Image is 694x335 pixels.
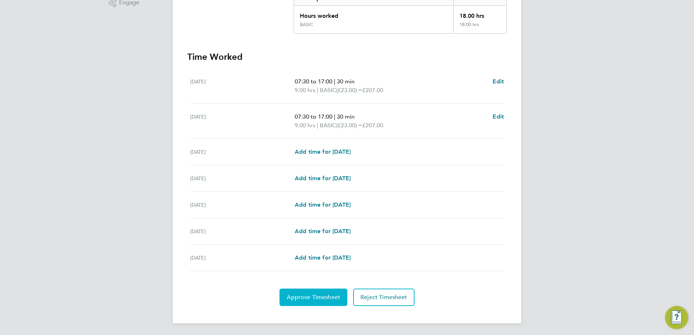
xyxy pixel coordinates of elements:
[493,78,504,85] span: Edit
[287,294,340,301] span: Approve Timesheet
[295,174,351,183] a: Add time for [DATE]
[295,200,351,209] a: Add time for [DATE]
[279,289,347,306] button: Approve Timesheet
[337,113,355,120] span: 30 min
[317,122,318,129] span: |
[336,122,362,129] span: (£23.00) =
[360,294,407,301] span: Reject Timesheet
[334,78,335,85] span: |
[190,112,295,130] div: [DATE]
[295,122,315,129] span: 9.00 hrs
[317,87,318,94] span: |
[336,87,362,94] span: (£23.00) =
[300,22,313,28] div: BASIC
[295,148,351,155] span: Add time for [DATE]
[295,227,351,236] a: Add time for [DATE]
[295,228,351,235] span: Add time for [DATE]
[353,289,415,306] button: Reject Timesheet
[190,77,295,95] div: [DATE]
[320,121,336,130] span: BASIC
[362,122,383,129] span: £207.00
[493,112,504,121] a: Edit
[190,148,295,156] div: [DATE]
[190,253,295,262] div: [DATE]
[295,175,351,182] span: Add time for [DATE]
[493,113,504,120] span: Edit
[295,148,351,156] a: Add time for [DATE]
[493,77,504,86] a: Edit
[320,86,336,95] span: BASIC
[665,306,688,329] button: Engage Resource Center
[294,6,453,22] div: Hours worked
[187,51,507,63] h3: Time Worked
[295,253,351,262] a: Add time for [DATE]
[337,78,355,85] span: 30 min
[334,113,335,120] span: |
[190,227,295,236] div: [DATE]
[453,22,506,33] div: 18.00 hrs
[295,113,332,120] span: 07:30 to 17:00
[190,174,295,183] div: [DATE]
[295,201,351,208] span: Add time for [DATE]
[362,87,383,94] span: £207.00
[190,200,295,209] div: [DATE]
[453,6,506,22] div: 18.00 hrs
[295,87,315,94] span: 9.00 hrs
[295,78,332,85] span: 07:30 to 17:00
[295,254,351,261] span: Add time for [DATE]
